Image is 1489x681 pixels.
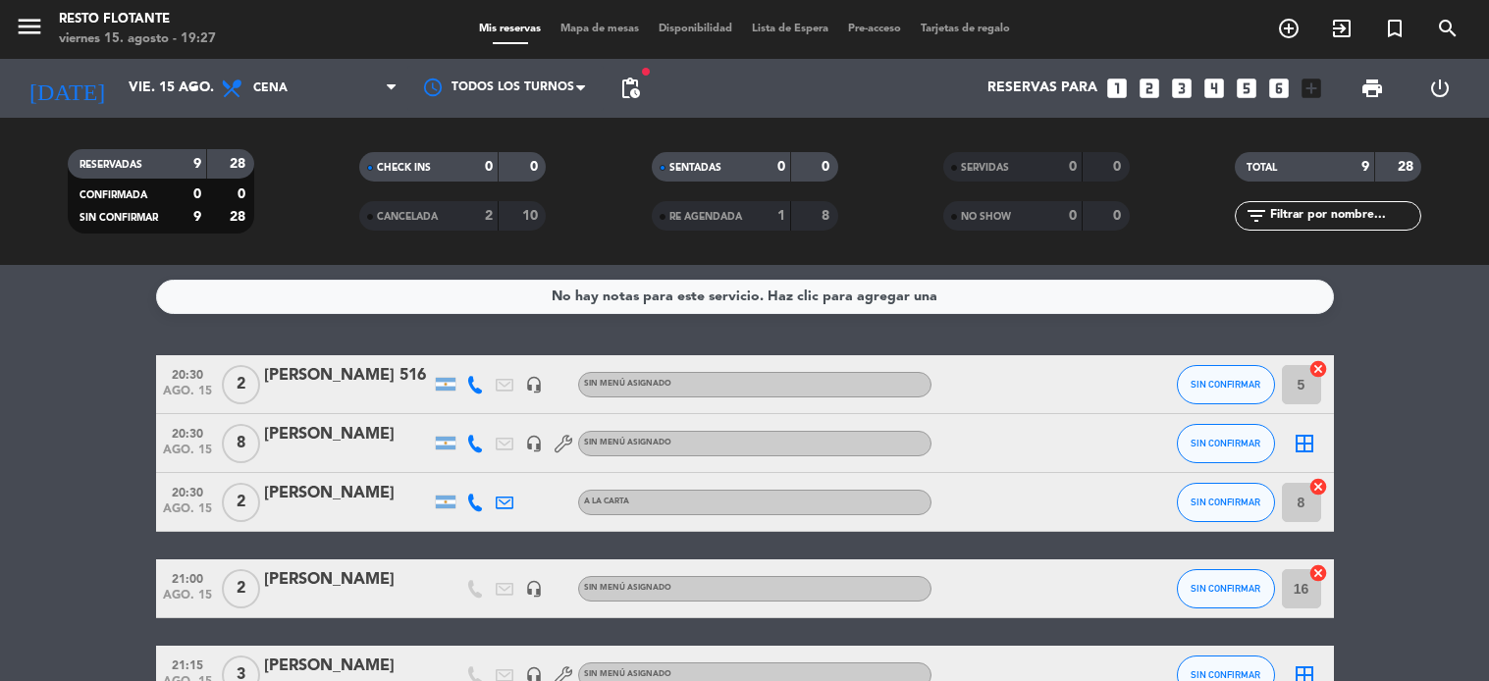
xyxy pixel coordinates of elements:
span: 20:30 [163,421,212,444]
strong: 9 [193,210,201,224]
i: looks_one [1104,76,1130,101]
span: SIN CONFIRMAR [1191,379,1260,390]
i: add_circle_outline [1277,17,1301,40]
strong: 0 [822,160,833,174]
span: ago. 15 [163,502,212,525]
span: 2 [222,569,260,608]
strong: 28 [230,210,249,224]
div: [PERSON_NAME] [264,481,431,506]
i: headset_mic [525,580,543,598]
i: turned_in_not [1383,17,1407,40]
i: looks_5 [1234,76,1259,101]
i: filter_list [1245,204,1268,228]
div: Resto Flotante [59,10,216,29]
i: headset_mic [525,376,543,393]
i: cancel [1308,359,1328,379]
span: SIN CONFIRMAR [80,213,158,223]
strong: 8 [822,209,833,223]
i: arrow_drop_down [183,77,206,100]
i: add_box [1299,76,1324,101]
span: Pre-acceso [838,24,911,34]
span: 2 [222,365,260,404]
i: exit_to_app [1330,17,1354,40]
strong: 28 [1398,160,1417,174]
span: Sin menú asignado [584,584,671,592]
span: A la carta [584,498,629,505]
span: Cena [253,81,288,95]
span: SIN CONFIRMAR [1191,669,1260,680]
div: viernes 15. agosto - 19:27 [59,29,216,49]
span: SIN CONFIRMAR [1191,497,1260,507]
strong: 1 [777,209,785,223]
span: Mis reservas [469,24,551,34]
strong: 0 [1069,160,1077,174]
span: CANCELADA [377,212,438,222]
strong: 0 [1113,160,1125,174]
i: power_settings_new [1428,77,1452,100]
div: [PERSON_NAME] [264,422,431,447]
button: SIN CONFIRMAR [1177,365,1275,404]
strong: 0 [777,160,785,174]
span: ago. 15 [163,444,212,466]
span: 21:15 [163,653,212,675]
span: 20:30 [163,362,212,385]
strong: 0 [193,187,201,201]
button: SIN CONFIRMAR [1177,569,1275,608]
span: Lista de Espera [742,24,838,34]
strong: 2 [485,209,493,223]
span: ago. 15 [163,589,212,611]
strong: 9 [193,157,201,171]
strong: 0 [238,187,249,201]
span: RE AGENDADA [669,212,742,222]
strong: 9 [1361,160,1369,174]
i: border_all [1293,432,1316,455]
div: [PERSON_NAME] [264,567,431,593]
strong: 28 [230,157,249,171]
span: 8 [222,424,260,463]
span: Mapa de mesas [551,24,649,34]
span: SERVIDAS [961,163,1009,173]
span: CHECK INS [377,163,431,173]
span: CONFIRMADA [80,190,147,200]
span: Reservas para [987,80,1097,96]
button: SIN CONFIRMAR [1177,483,1275,522]
i: headset_mic [525,435,543,452]
button: menu [15,12,44,48]
i: [DATE] [15,67,119,110]
strong: 0 [1069,209,1077,223]
div: [PERSON_NAME] [264,654,431,679]
span: SENTADAS [669,163,721,173]
strong: 10 [522,209,542,223]
i: looks_two [1137,76,1162,101]
span: TOTAL [1247,163,1277,173]
span: Sin menú asignado [584,670,671,678]
div: LOG OUT [1407,59,1474,118]
span: Tarjetas de regalo [911,24,1020,34]
strong: 0 [1113,209,1125,223]
span: pending_actions [618,77,642,100]
i: menu [15,12,44,41]
i: cancel [1308,477,1328,497]
span: RESERVADAS [80,160,142,170]
div: No hay notas para este servicio. Haz clic para agregar una [552,286,937,308]
i: looks_6 [1266,76,1292,101]
i: search [1436,17,1460,40]
span: 21:00 [163,566,212,589]
span: print [1360,77,1384,100]
span: Disponibilidad [649,24,742,34]
span: SIN CONFIRMAR [1191,438,1260,448]
span: NO SHOW [961,212,1011,222]
span: Sin menú asignado [584,439,671,446]
strong: 0 [530,160,542,174]
span: fiber_manual_record [640,66,652,78]
input: Filtrar por nombre... [1268,205,1420,227]
i: looks_4 [1201,76,1227,101]
span: Sin menú asignado [584,380,671,388]
span: 20:30 [163,480,212,502]
strong: 0 [485,160,493,174]
div: [PERSON_NAME] 516 [264,363,431,389]
span: SIN CONFIRMAR [1191,583,1260,594]
i: cancel [1308,563,1328,583]
span: ago. 15 [163,385,212,407]
i: looks_3 [1169,76,1195,101]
